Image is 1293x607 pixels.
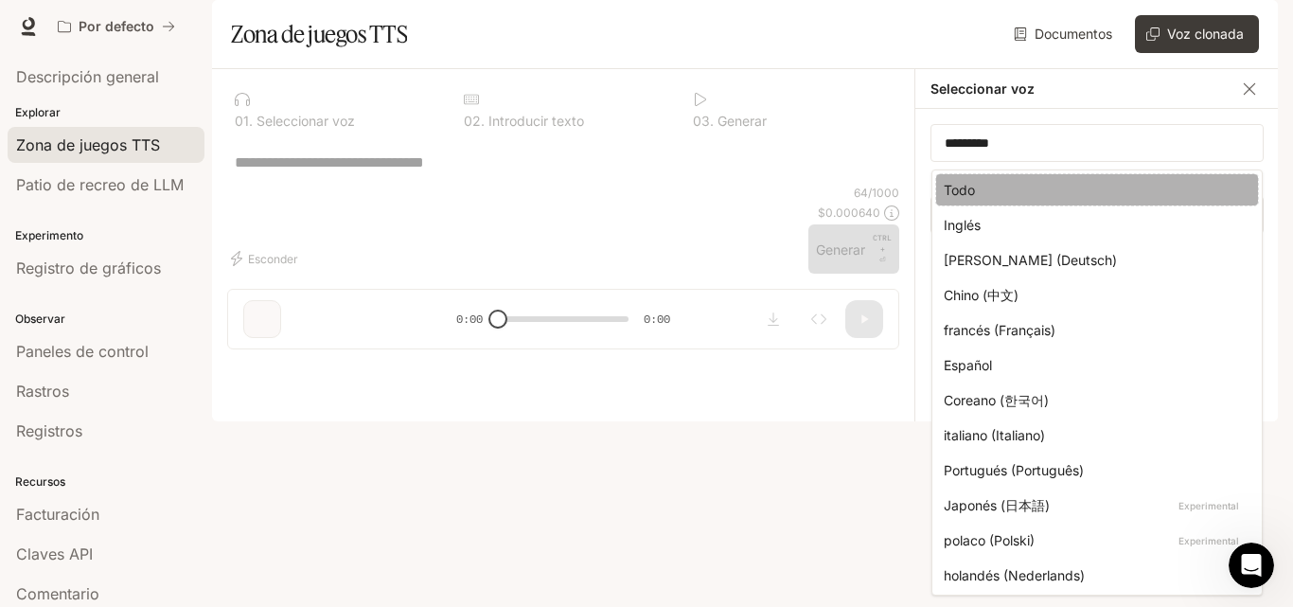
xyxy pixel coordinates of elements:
font: Chino (中文) [944,287,1018,303]
font: Inglés [944,217,981,233]
font: [PERSON_NAME] (Deutsch) [944,252,1117,268]
font: Experimental [1178,535,1239,546]
font: Experimental [1178,500,1239,511]
font: Coreano (한국어) [944,392,1049,408]
font: Todo [944,182,975,198]
font: Español [944,357,992,373]
iframe: Chat en vivo de Intercom [1229,543,1274,588]
font: francés (Français) [944,322,1055,338]
font: italiano (Italiano) [944,427,1045,443]
font: Portugués (Português) [944,462,1084,478]
font: polaco (Polski) [944,532,1035,548]
font: holandés (Nederlands) [944,567,1085,583]
font: Japonés (日本語) [944,497,1050,513]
